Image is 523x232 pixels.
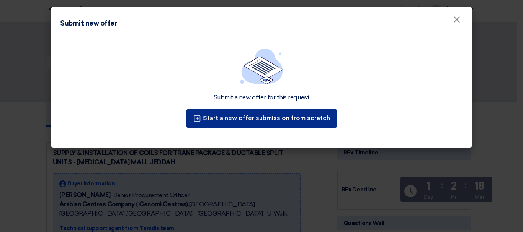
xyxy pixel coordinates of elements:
button: Close [447,12,467,28]
div: Submit new offer [60,18,117,29]
span: × [453,14,461,29]
div: Submit a new offer for this request [214,94,309,102]
img: empty_state_list.svg [240,49,283,84]
button: Start a new offer submission from scratch [186,109,337,128]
